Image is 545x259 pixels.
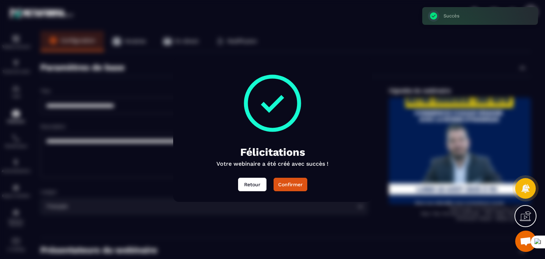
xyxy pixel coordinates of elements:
a: Ouvrir le chat [515,231,536,252]
div: Confirmer [278,181,303,188]
button: Confirmer [274,178,307,191]
button: Retour [238,178,266,191]
p: Votre webinaire a été créé avec succès ! [216,160,329,167]
p: Félicitations [240,146,305,158]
